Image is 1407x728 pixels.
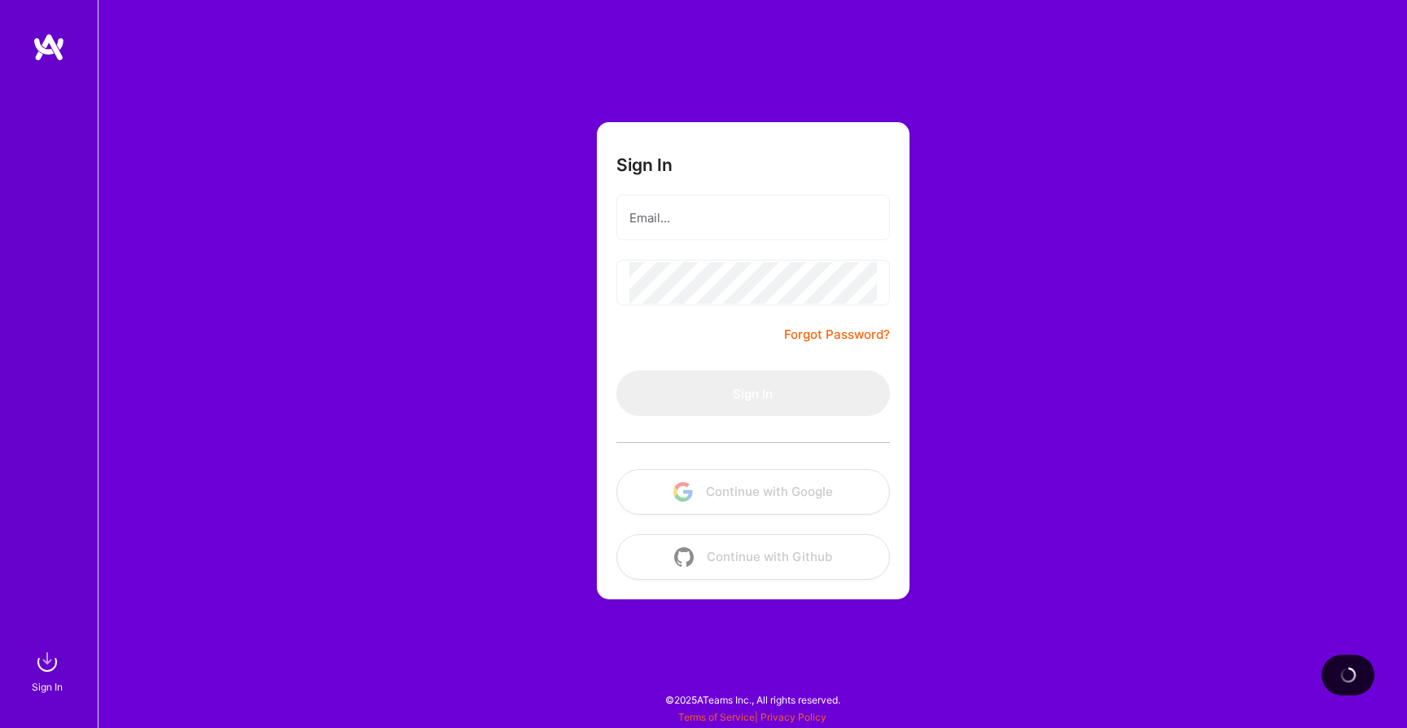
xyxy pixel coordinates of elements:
[34,646,64,695] a: sign inSign In
[33,33,65,62] img: logo
[760,711,826,723] a: Privacy Policy
[678,711,826,723] span: |
[673,482,693,502] img: icon
[629,197,877,239] input: Email...
[616,155,673,175] h3: Sign In
[674,547,694,567] img: icon
[98,679,1407,720] div: © 2025 ATeams Inc., All rights reserved.
[1337,664,1359,686] img: loading
[678,711,755,723] a: Terms of Service
[616,371,890,416] button: Sign In
[31,646,64,678] img: sign in
[616,469,890,515] button: Continue with Google
[616,534,890,580] button: Continue with Github
[32,678,63,695] div: Sign In
[784,325,890,344] a: Forgot Password?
